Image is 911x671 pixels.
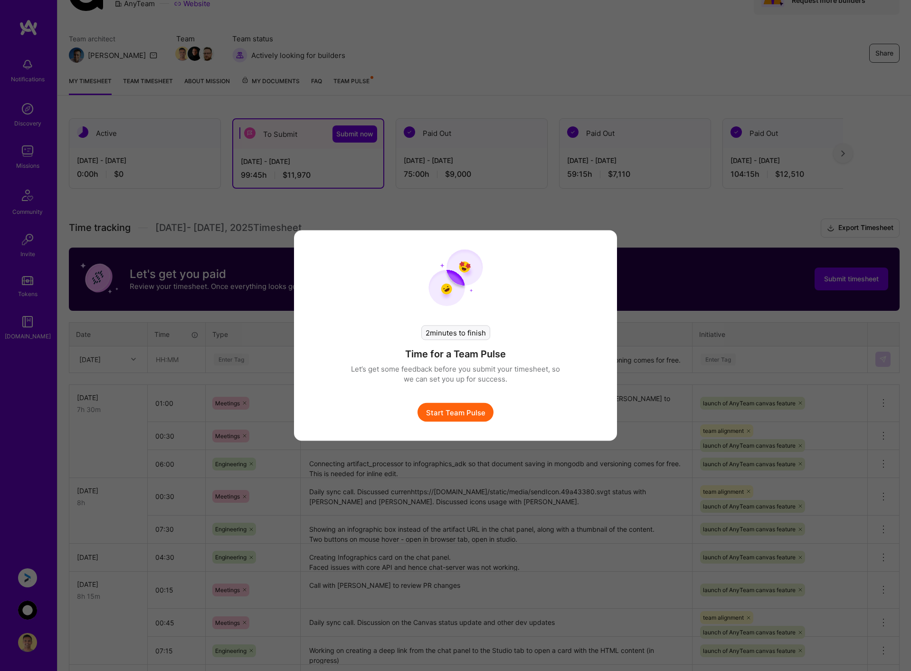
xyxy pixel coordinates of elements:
[405,348,506,360] h4: Time for a Team Pulse
[294,230,617,441] div: modal
[421,326,490,340] div: 2 minutes to finish
[428,249,483,307] img: team pulse start
[351,364,560,384] p: Let’s get some feedback before you submit your timesheet, so we can set you up for success.
[418,403,493,422] button: Start Team Pulse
